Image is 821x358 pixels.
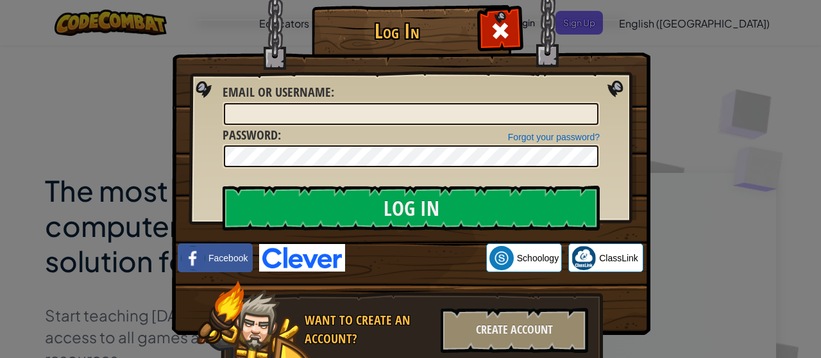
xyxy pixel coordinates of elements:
[517,252,559,264] span: Schoology
[181,246,205,270] img: facebook_small.png
[571,246,596,270] img: classlink-logo-small.png
[441,308,588,353] div: Create Account
[223,126,278,143] span: Password
[508,132,600,142] a: Forgot your password?
[599,252,638,264] span: ClassLink
[259,244,345,272] img: clever-logo-blue.png
[315,20,478,42] h1: Log In
[223,186,600,231] input: Log In
[305,311,433,348] div: Want to create an account?
[345,244,486,272] iframe: Sign in with Google Button
[223,83,331,101] span: Email or Username
[489,246,514,270] img: schoology.png
[223,83,334,102] label: :
[223,126,281,145] label: :
[208,252,248,264] span: Facebook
